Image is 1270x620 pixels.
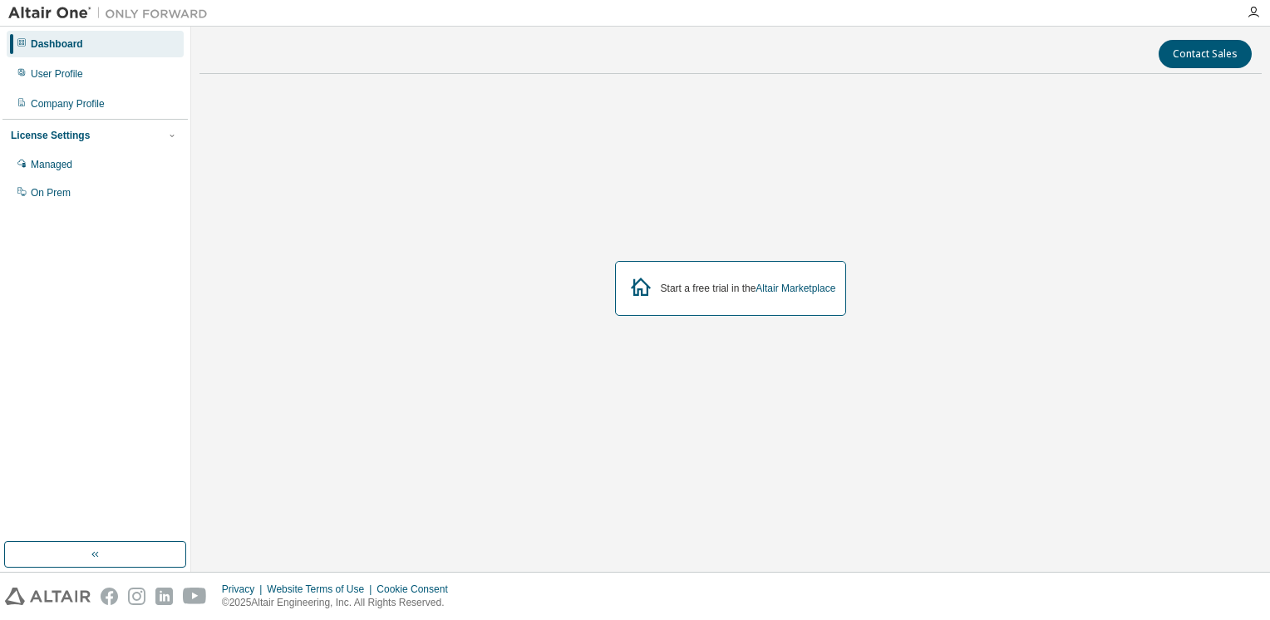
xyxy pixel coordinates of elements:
[183,588,207,605] img: youtube.svg
[661,282,836,295] div: Start a free trial in the
[222,583,267,596] div: Privacy
[1159,40,1252,68] button: Contact Sales
[31,37,83,51] div: Dashboard
[222,596,458,610] p: © 2025 Altair Engineering, Inc. All Rights Reserved.
[31,158,72,171] div: Managed
[8,5,216,22] img: Altair One
[31,97,105,111] div: Company Profile
[11,129,90,142] div: License Settings
[756,283,835,294] a: Altair Marketplace
[5,588,91,605] img: altair_logo.svg
[101,588,118,605] img: facebook.svg
[31,67,83,81] div: User Profile
[128,588,145,605] img: instagram.svg
[377,583,457,596] div: Cookie Consent
[31,186,71,199] div: On Prem
[155,588,173,605] img: linkedin.svg
[267,583,377,596] div: Website Terms of Use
